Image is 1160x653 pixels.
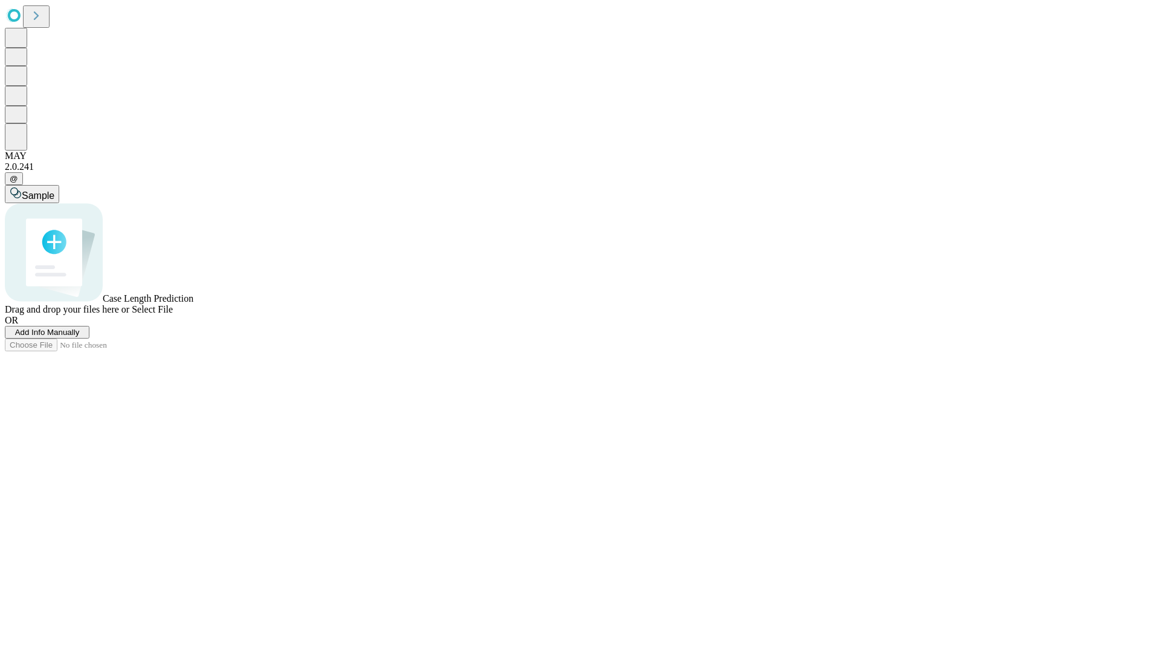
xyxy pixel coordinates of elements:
span: @ [10,174,18,183]
div: MAY [5,151,1155,161]
span: Drag and drop your files here or [5,304,129,314]
button: @ [5,172,23,185]
span: Select File [132,304,173,314]
span: Add Info Manually [15,328,80,337]
button: Sample [5,185,59,203]
button: Add Info Manually [5,326,89,339]
span: Case Length Prediction [103,293,193,304]
div: 2.0.241 [5,161,1155,172]
span: Sample [22,190,54,201]
span: OR [5,315,18,325]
